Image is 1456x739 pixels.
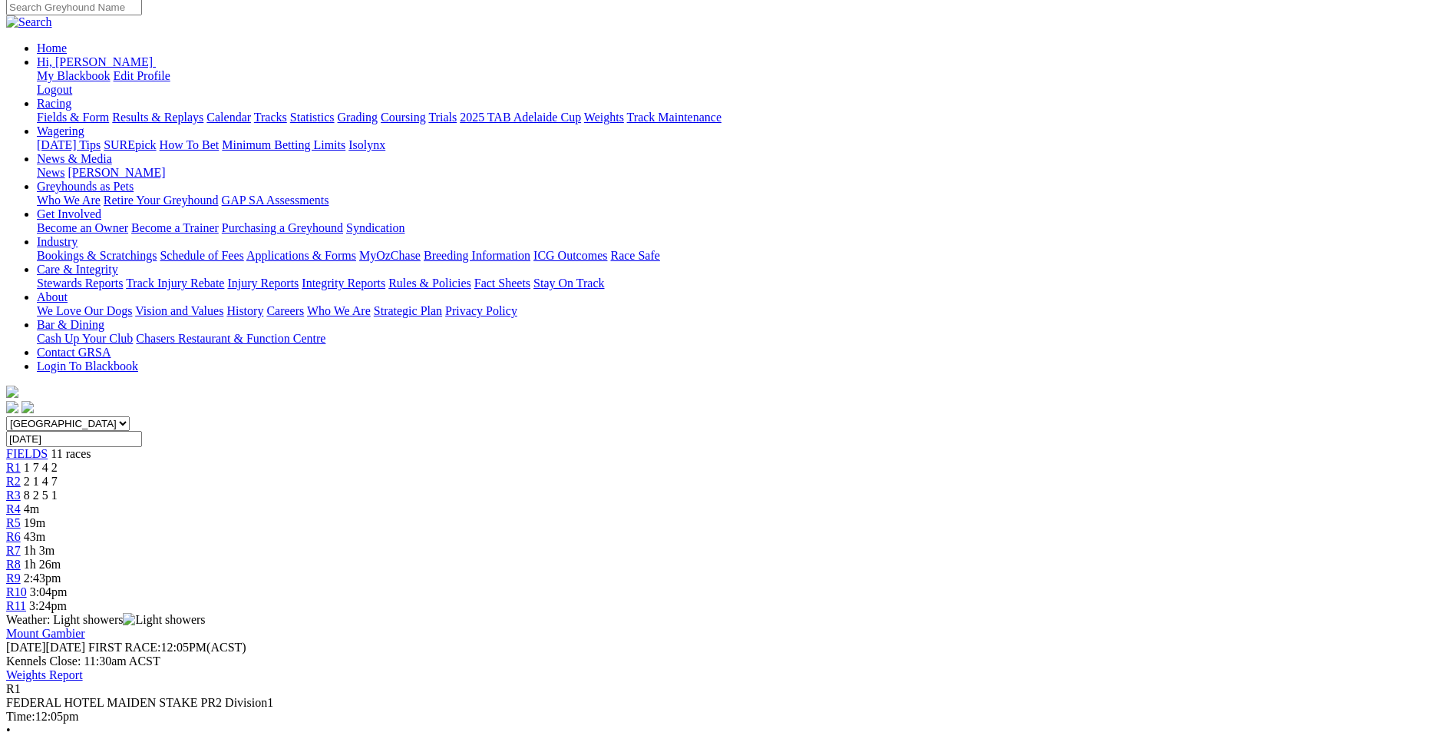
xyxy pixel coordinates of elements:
a: Track Injury Rebate [126,277,224,290]
a: Weights Report [6,668,83,681]
a: Trials [428,111,457,124]
span: 1 7 4 2 [24,461,58,474]
a: Bar & Dining [37,318,104,331]
span: 1h 3m [24,544,54,557]
a: R8 [6,558,21,571]
a: Become an Owner [37,221,128,234]
a: R9 [6,572,21,585]
a: Purchasing a Greyhound [222,221,343,234]
span: [DATE] [6,641,46,654]
span: R1 [6,682,21,695]
a: Retire Your Greyhound [104,194,219,207]
a: R4 [6,502,21,515]
a: Race Safe [610,249,659,262]
a: Stewards Reports [37,277,123,290]
a: Greyhounds as Pets [37,180,134,193]
a: R3 [6,489,21,502]
a: Industry [37,235,78,248]
a: Careers [266,304,304,317]
a: Stay On Track [533,277,604,290]
span: 3:04pm [30,585,68,598]
a: Strategic Plan [374,304,442,317]
div: Bar & Dining [37,332,1450,346]
a: R5 [6,516,21,529]
a: Isolynx [348,138,385,151]
a: Calendar [206,111,251,124]
a: Weights [584,111,624,124]
a: Integrity Reports [302,277,385,290]
div: Greyhounds as Pets [37,194,1450,207]
img: twitter.svg [21,401,34,413]
span: 2 1 4 7 [24,475,58,488]
span: Weather: Light showers [6,613,206,626]
a: R2 [6,475,21,488]
a: Who We Are [37,194,101,207]
a: My Blackbook [37,69,111,82]
span: [DATE] [6,641,85,654]
img: Search [6,15,52,29]
div: 12:05pm [6,710,1450,724]
div: FEDERAL HOTEL MAIDEN STAKE PR2 Division1 [6,696,1450,710]
a: About [37,290,68,303]
a: Syndication [346,221,404,234]
span: Time: [6,710,35,723]
a: Results & Replays [112,111,203,124]
a: News & Media [37,152,112,165]
a: Contact GRSA [37,346,111,359]
a: R10 [6,585,27,598]
a: Wagering [37,124,84,138]
a: Statistics [290,111,335,124]
div: Racing [37,111,1450,124]
span: 3:24pm [29,599,67,612]
a: Hi, [PERSON_NAME] [37,55,156,68]
span: 11 races [51,447,91,460]
span: 1h 26m [24,558,61,571]
a: Logout [37,83,72,96]
div: Kennels Close: 11:30am ACST [6,654,1450,668]
a: [PERSON_NAME] [68,166,165,179]
a: Become a Trainer [131,221,219,234]
a: SUREpick [104,138,156,151]
a: Mount Gambier [6,627,85,640]
a: Login To Blackbook [37,360,138,373]
a: Bookings & Scratchings [37,249,157,262]
a: Cash Up Your Club [37,332,133,345]
span: FIRST RACE: [88,641,160,654]
div: Get Involved [37,221,1450,235]
a: Care & Integrity [37,263,118,276]
img: Light showers [123,613,205,627]
a: Track Maintenance [627,111,721,124]
a: History [226,304,263,317]
span: 4m [24,502,39,515]
a: FIELDS [6,447,48,460]
a: Grading [338,111,378,124]
span: Hi, [PERSON_NAME] [37,55,153,68]
span: R1 [6,461,21,474]
a: News [37,166,64,179]
a: We Love Our Dogs [37,304,132,317]
a: R6 [6,530,21,543]
a: Applications & Forms [246,249,356,262]
a: Racing [37,97,71,110]
a: Who We Are [307,304,371,317]
a: 2025 TAB Adelaide Cup [460,111,581,124]
div: Care & Integrity [37,277,1450,290]
a: Fields & Form [37,111,109,124]
div: Industry [37,249,1450,263]
span: • [6,724,11,737]
a: Chasers Restaurant & Function Centre [136,332,325,345]
a: R11 [6,599,26,612]
a: [DATE] Tips [37,138,101,151]
div: Wagering [37,138,1450,152]
a: R7 [6,544,21,557]
span: 12:05PM(ACST) [88,641,246,654]
a: Home [37,41,67,55]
